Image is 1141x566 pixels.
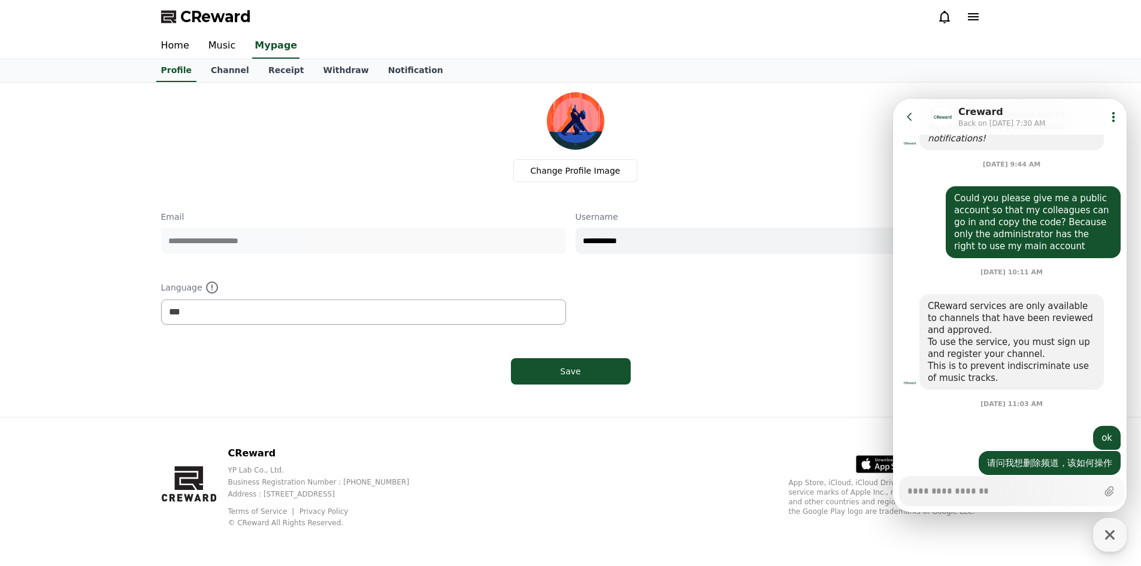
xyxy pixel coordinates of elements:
p: Address : [STREET_ADDRESS] [228,489,428,499]
label: Change Profile Image [513,159,638,182]
p: Business Registration Number : [PHONE_NUMBER] [228,477,428,487]
a: Terms of Service [228,507,296,516]
a: Channel [201,59,259,82]
img: profile_image [547,92,604,150]
span: CReward [180,7,251,26]
a: Profile [156,59,196,82]
a: Music [199,34,246,59]
a: Receipt [259,59,314,82]
div: Save [535,365,607,377]
a: Notification [379,59,453,82]
p: © CReward All Rights Reserved. [228,518,428,528]
p: YP Lab Co., Ltd. [228,465,428,475]
iframe: Channel chat [893,99,1127,512]
a: Withdraw [313,59,378,82]
a: Privacy Policy [299,507,349,516]
p: Language [161,280,566,295]
a: Mypage [252,34,299,59]
a: Home [152,34,199,59]
p: Email [161,211,566,223]
p: CReward [228,446,428,461]
p: App Store, iCloud, iCloud Drive, and iTunes Store are service marks of Apple Inc., registered in ... [789,478,980,516]
a: CReward [161,7,251,26]
p: Username [576,211,980,223]
button: Save [511,358,631,385]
